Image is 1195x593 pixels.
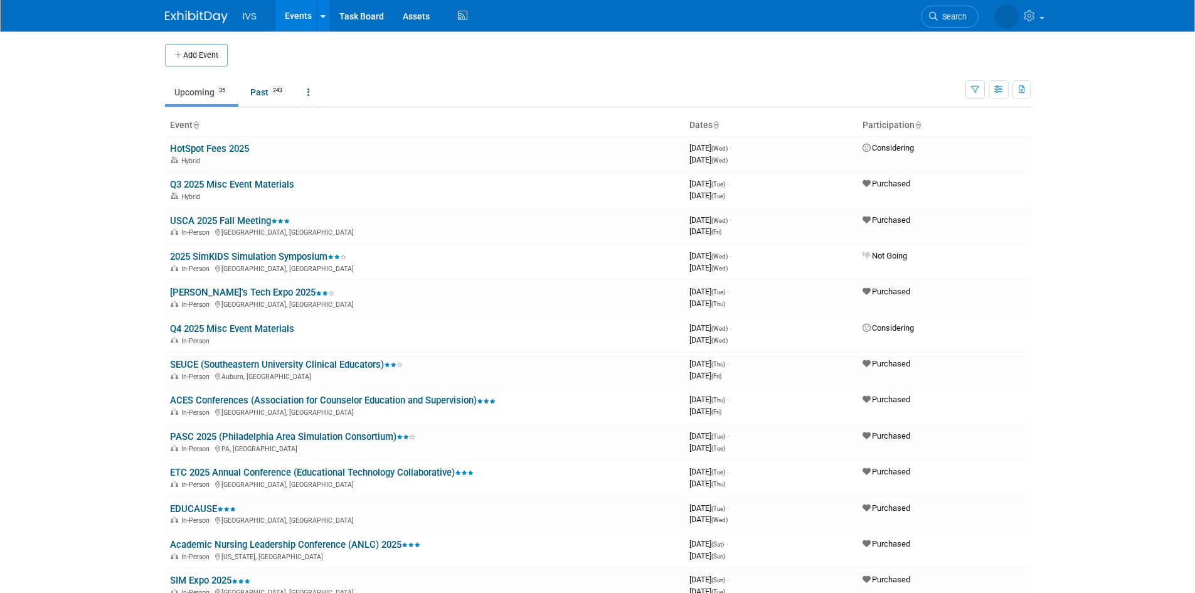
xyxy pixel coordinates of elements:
[689,431,729,441] span: [DATE]
[727,575,729,584] span: -
[711,181,725,188] span: (Tue)
[241,80,295,104] a: Past243
[269,86,286,95] span: 243
[171,157,178,163] img: Hybrid Event
[863,503,910,513] span: Purchased
[689,359,729,368] span: [DATE]
[711,325,728,332] span: (Wed)
[863,215,910,225] span: Purchased
[165,11,228,23] img: ExhibitDay
[170,323,294,334] a: Q4 2025 Misc Event Materials
[689,155,728,164] span: [DATE]
[727,503,729,513] span: -
[181,301,213,309] span: In-Person
[170,179,294,190] a: Q3 2025 Misc Event Materials
[170,251,346,262] a: 2025 SimKIDS Simulation Symposium
[689,227,721,236] span: [DATE]
[711,397,725,403] span: (Thu)
[170,263,679,273] div: [GEOGRAPHIC_DATA], [GEOGRAPHIC_DATA]
[170,551,679,561] div: [US_STATE], [GEOGRAPHIC_DATA]
[727,467,729,476] span: -
[171,516,178,523] img: In-Person Event
[863,539,910,548] span: Purchased
[863,143,914,152] span: Considering
[727,395,729,404] span: -
[171,409,178,415] img: In-Person Event
[689,551,725,560] span: [DATE]
[170,227,679,237] div: [GEOGRAPHIC_DATA], [GEOGRAPHIC_DATA]
[170,443,679,453] div: PA, [GEOGRAPHIC_DATA]
[730,143,731,152] span: -
[171,481,178,487] img: In-Person Event
[171,445,178,451] img: In-Person Event
[938,12,967,21] span: Search
[171,553,178,559] img: In-Person Event
[170,503,236,515] a: EDUCAUSE
[689,467,729,476] span: [DATE]
[711,157,728,164] span: (Wed)
[711,289,725,296] span: (Tue)
[684,115,858,136] th: Dates
[689,335,728,345] span: [DATE]
[711,253,728,260] span: (Wed)
[689,143,731,152] span: [DATE]
[243,11,257,21] span: IVS
[171,193,178,199] img: Hybrid Event
[170,431,415,442] a: PASC 2025 (Philadelphia Area Simulation Consortium)
[711,516,728,523] span: (Wed)
[863,431,910,441] span: Purchased
[713,120,719,130] a: Sort by Start Date
[730,323,731,333] span: -
[171,373,178,379] img: In-Person Event
[181,553,213,561] span: In-Person
[726,539,728,548] span: -
[711,577,725,584] span: (Sun)
[711,145,728,152] span: (Wed)
[863,179,910,188] span: Purchased
[689,479,725,488] span: [DATE]
[711,469,725,476] span: (Tue)
[863,323,914,333] span: Considering
[689,407,721,416] span: [DATE]
[689,299,725,308] span: [DATE]
[689,191,725,200] span: [DATE]
[689,371,721,380] span: [DATE]
[181,373,213,381] span: In-Person
[727,287,729,296] span: -
[165,80,238,104] a: Upcoming35
[181,193,204,201] span: Hybrid
[165,44,228,67] button: Add Event
[863,395,910,404] span: Purchased
[170,575,250,586] a: SIM Expo 2025
[727,431,729,441] span: -
[181,228,213,237] span: In-Person
[689,215,731,225] span: [DATE]
[170,299,679,309] div: [GEOGRAPHIC_DATA], [GEOGRAPHIC_DATA]
[711,553,725,560] span: (Sun)
[171,337,178,343] img: In-Person Event
[181,337,213,345] span: In-Person
[171,228,178,235] img: In-Person Event
[995,4,1019,28] img: Carrie Rhoads
[689,251,731,260] span: [DATE]
[170,407,679,417] div: [GEOGRAPHIC_DATA], [GEOGRAPHIC_DATA]
[711,193,725,200] span: (Tue)
[727,179,729,188] span: -
[181,516,213,525] span: In-Person
[689,539,728,548] span: [DATE]
[170,395,496,406] a: ACES Conferences (Association for Counselor Education and Supervision)
[171,301,178,307] img: In-Person Event
[170,479,679,489] div: [GEOGRAPHIC_DATA], [GEOGRAPHIC_DATA]
[689,287,729,296] span: [DATE]
[689,179,729,188] span: [DATE]
[863,251,907,260] span: Not Going
[711,433,725,440] span: (Tue)
[181,265,213,273] span: In-Person
[711,373,721,380] span: (Fri)
[193,120,199,130] a: Sort by Event Name
[863,359,910,368] span: Purchased
[181,409,213,417] span: In-Person
[170,467,474,478] a: ETC 2025 Annual Conference (Educational Technology Collaborative)
[181,481,213,489] span: In-Person
[711,505,725,512] span: (Tue)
